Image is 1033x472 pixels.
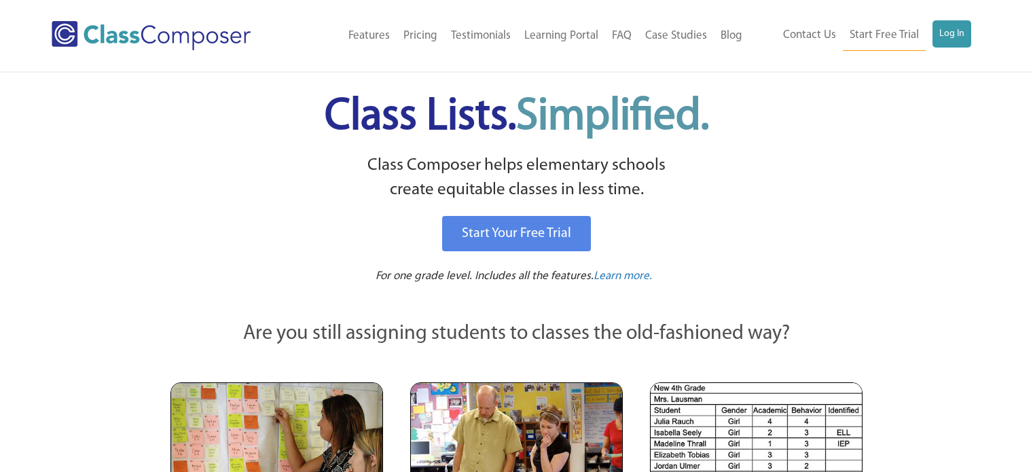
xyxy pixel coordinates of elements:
a: Contact Us [776,20,843,50]
a: Blog [714,21,749,51]
nav: Header Menu [749,20,971,51]
a: Pricing [397,21,444,51]
nav: Header Menu [294,21,748,51]
p: Class Composer helps elementary schools create equitable classes in less time. [168,153,865,203]
img: Class Composer [52,21,251,50]
a: Start Free Trial [843,20,926,51]
a: Testimonials [444,21,518,51]
span: For one grade level. Includes all the features. [376,270,594,282]
a: FAQ [605,21,638,51]
p: Are you still assigning students to classes the old-fashioned way? [170,319,863,349]
span: Simplified. [516,95,709,139]
a: Start Your Free Trial [442,216,591,251]
span: Learn more. [594,270,652,282]
a: Log In [932,20,971,48]
span: Class Lists. [325,95,709,139]
a: Learning Portal [518,21,605,51]
a: Features [342,21,397,51]
a: Learn more. [594,268,652,285]
a: Case Studies [638,21,714,51]
span: Start Your Free Trial [462,227,571,240]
